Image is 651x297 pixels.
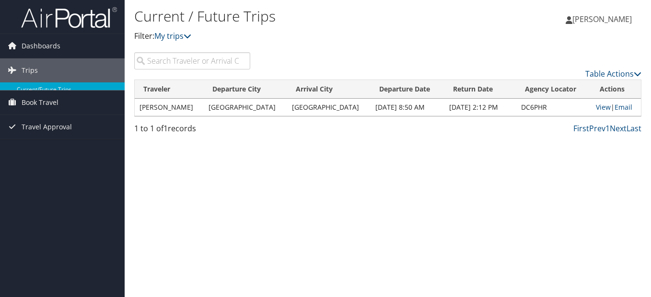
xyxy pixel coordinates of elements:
[22,115,72,139] span: Travel Approval
[596,103,611,112] a: View
[154,31,191,41] a: My trips
[516,80,591,99] th: Agency Locator: activate to sort column ascending
[135,80,204,99] th: Traveler: activate to sort column ascending
[573,123,589,134] a: First
[163,123,168,134] span: 1
[134,123,250,139] div: 1 to 1 of records
[572,14,632,24] span: [PERSON_NAME]
[566,5,641,34] a: [PERSON_NAME]
[516,99,591,116] td: DC6PHR
[610,123,627,134] a: Next
[371,80,444,99] th: Departure Date: activate to sort column descending
[591,80,641,99] th: Actions
[22,91,58,114] span: Book Travel
[22,58,38,82] span: Trips
[204,99,287,116] td: [GEOGRAPHIC_DATA]
[444,80,516,99] th: Return Date: activate to sort column ascending
[287,80,371,99] th: Arrival City: activate to sort column ascending
[627,123,641,134] a: Last
[589,123,605,134] a: Prev
[204,80,287,99] th: Departure City: activate to sort column ascending
[22,34,60,58] span: Dashboards
[444,99,516,116] td: [DATE] 2:12 PM
[605,123,610,134] a: 1
[615,103,632,112] a: Email
[585,69,641,79] a: Table Actions
[21,6,117,29] img: airportal-logo.png
[134,6,472,26] h1: Current / Future Trips
[591,99,641,116] td: |
[135,99,204,116] td: [PERSON_NAME]
[134,30,472,43] p: Filter:
[371,99,444,116] td: [DATE] 8:50 AM
[134,52,250,69] input: Search Traveler or Arrival City
[287,99,371,116] td: [GEOGRAPHIC_DATA]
